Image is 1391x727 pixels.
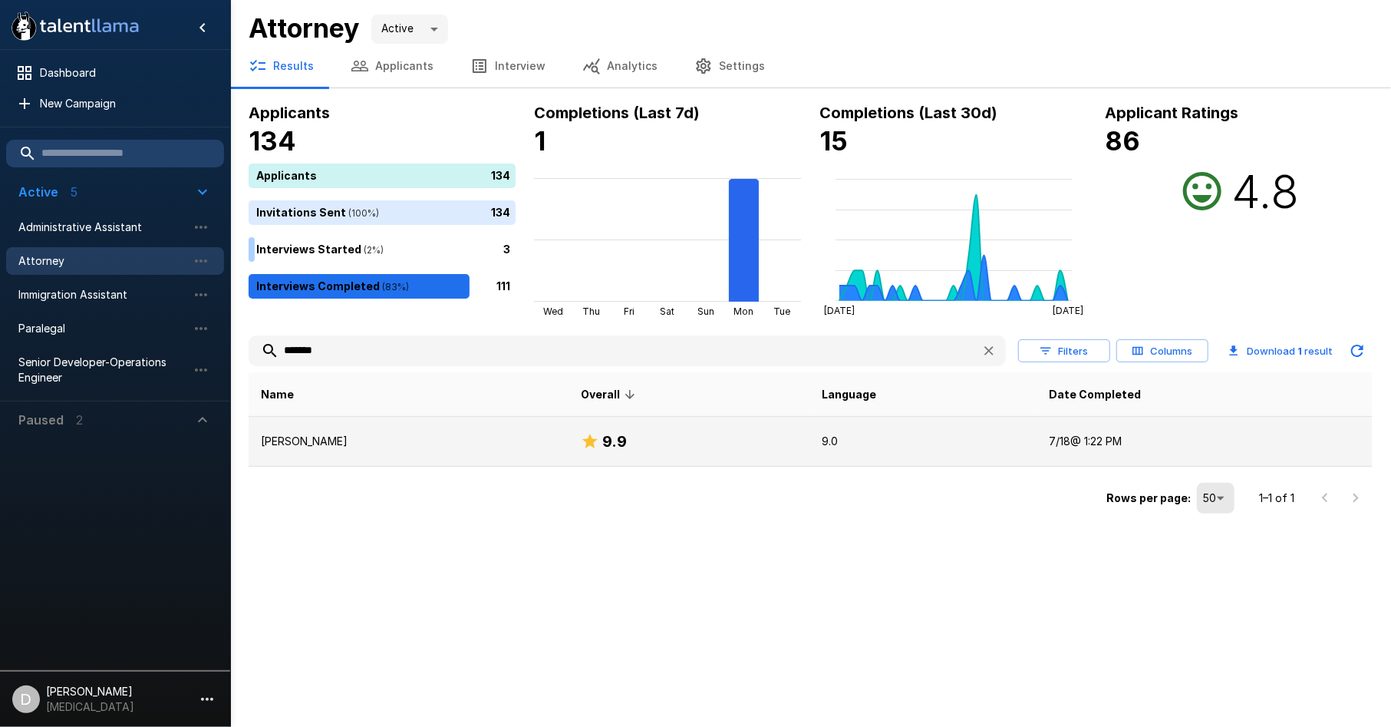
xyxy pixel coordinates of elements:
tspan: Sat [661,306,675,317]
span: Name [261,385,294,404]
span: Language [822,385,876,404]
div: 50 [1197,483,1234,514]
button: Updated Today - 3:58 PM [1342,335,1373,366]
span: Overall [581,385,640,404]
p: 134 [491,204,510,220]
tspan: Tue [774,306,791,317]
p: 111 [496,278,510,294]
b: 1 [534,125,546,157]
b: 1 [1297,345,1302,357]
tspan: [DATE] [1053,305,1083,316]
b: 86 [1106,125,1141,157]
div: Active [371,15,448,44]
tspan: [DATE] [824,305,855,316]
b: 15 [820,125,849,157]
b: Completions (Last 30d) [820,104,998,122]
button: Analytics [564,45,676,88]
p: 9.0 [822,434,1024,449]
button: Results [230,45,332,88]
tspan: Thu [582,306,600,317]
p: 3 [503,241,510,257]
p: 1–1 of 1 [1259,491,1294,506]
b: 134 [249,125,296,157]
b: Applicants [249,104,330,122]
tspan: Mon [734,306,754,317]
button: Interview [452,45,564,88]
p: 134 [491,167,510,183]
tspan: Fri [625,306,635,317]
h2: 4.8 [1231,164,1299,219]
button: Download 1 result [1222,335,1339,366]
b: Applicant Ratings [1106,104,1239,122]
span: Date Completed [1050,385,1142,404]
p: [PERSON_NAME] [261,434,556,449]
tspan: Wed [543,306,563,317]
tspan: Sun [697,306,714,317]
button: Columns [1116,339,1208,363]
button: Applicants [332,45,452,88]
button: Settings [676,45,783,88]
b: Completions (Last 7d) [534,104,700,122]
p: Rows per page: [1106,491,1191,506]
td: 7/18 @ 1:22 PM [1037,417,1373,467]
b: Attorney [249,12,359,44]
button: Filters [1018,339,1110,363]
h6: 9.9 [602,429,627,454]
